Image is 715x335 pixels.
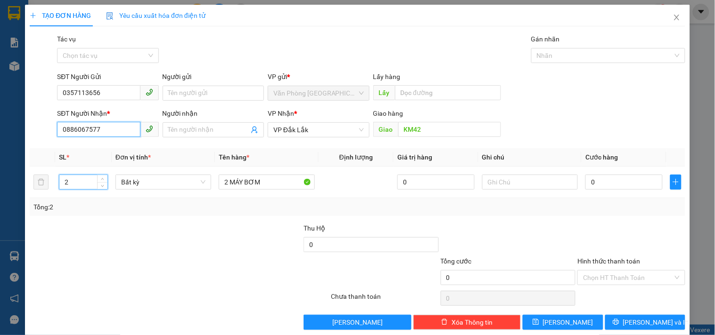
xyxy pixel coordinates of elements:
span: Đơn vị tính [115,153,151,161]
span: Lấy [373,85,395,100]
span: Tên hàng [219,153,249,161]
span: Giao hàng [373,110,403,117]
span: phone [146,125,153,133]
span: [PERSON_NAME] [332,317,383,327]
span: user-add [251,126,258,134]
span: [PERSON_NAME] và In [623,317,689,327]
input: Dọc đường [398,122,501,137]
button: save[PERSON_NAME] [523,315,603,330]
span: Yêu cầu xuất hóa đơn điện tử [106,12,205,19]
button: delete [33,175,49,190]
span: Giao [373,122,398,137]
label: Gán nhãn [531,35,560,43]
div: Chưa thanh toán [330,291,439,308]
span: SL [59,153,66,161]
div: SĐT Người Nhận [57,108,158,119]
span: Định lượng [339,153,373,161]
span: plus [671,178,681,186]
span: VP Đắk Lắk [273,123,363,137]
span: save [533,319,539,326]
span: [PERSON_NAME] [543,317,593,327]
input: 0 [397,175,475,190]
div: SĐT Người Gửi [57,72,158,82]
span: Thu Hộ [304,224,325,232]
button: plus [670,175,682,190]
span: phone [146,88,153,96]
label: Hình thức thanh toán [577,257,640,265]
button: Close [664,5,690,31]
span: delete [441,319,448,326]
span: close [673,14,681,21]
span: Increase Value [97,175,107,182]
span: Cước hàng [585,153,618,161]
li: VP Văn Phòng [GEOGRAPHIC_DATA] [5,40,65,71]
span: Tổng cước [441,257,472,265]
span: Bất kỳ [121,175,205,189]
div: Tổng: 2 [33,202,277,212]
input: VD: Bàn, Ghế [219,175,314,190]
span: Decrease Value [97,182,107,189]
span: Lấy hàng [373,73,401,80]
div: VP gửi [268,72,369,82]
img: icon [106,12,114,20]
input: Dọc đường [395,85,501,100]
span: Văn Phòng Tân Phú [273,86,363,100]
span: Giá trị hàng [397,153,432,161]
th: Ghi chú [478,148,582,167]
span: Xóa Thông tin [452,317,493,327]
li: VP VP Đắk Lắk [65,40,125,50]
span: environment [65,52,72,59]
span: TẠO ĐƠN HÀNG [30,12,91,19]
span: plus [30,12,36,19]
button: printer[PERSON_NAME] và In [605,315,685,330]
span: down [100,183,106,189]
div: Người nhận [163,108,264,119]
span: up [100,176,106,182]
span: printer [613,319,619,326]
input: Ghi Chú [482,175,578,190]
button: [PERSON_NAME] [304,315,411,330]
div: Người gửi [163,72,264,82]
span: VP Nhận [268,110,294,117]
button: deleteXóa Thông tin [413,315,521,330]
li: Quý Thảo [5,5,137,23]
label: Tác vụ [57,35,76,43]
